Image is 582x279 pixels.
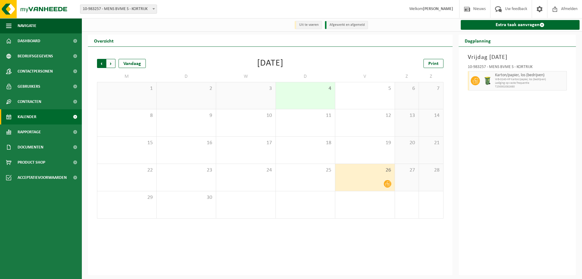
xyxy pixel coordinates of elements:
[18,33,40,49] span: Dashboard
[100,112,153,119] span: 8
[495,73,565,78] span: Karton/papier, los (bedrijven)
[18,64,53,79] span: Contactpersonen
[495,81,565,85] span: Lediging op vaste frequentie
[423,59,443,68] a: Print
[279,85,332,92] span: 4
[279,167,332,174] span: 25
[18,49,53,64] span: Bedrijfsgegevens
[97,71,157,82] td: M
[495,78,565,81] span: WB-0240-HP karton/papier, los (bedrijven)
[419,71,443,82] td: Z
[18,79,40,94] span: Gebruikers
[338,85,392,92] span: 5
[338,112,392,119] span: 12
[398,85,416,92] span: 6
[325,21,368,29] li: Afgewerkt en afgemeld
[160,85,213,92] span: 2
[428,61,439,66] span: Print
[338,140,392,146] span: 19
[18,155,45,170] span: Product Shop
[495,85,565,89] span: T250002082680
[88,35,120,46] h2: Overzicht
[97,59,106,68] span: Vorige
[160,112,213,119] span: 9
[219,112,273,119] span: 10
[80,5,157,14] span: 10-983257 - MENS BVME S - KORTRIJK
[216,71,276,82] td: W
[219,85,273,92] span: 3
[18,18,36,33] span: Navigatie
[279,112,332,119] span: 11
[18,140,43,155] span: Documenten
[100,85,153,92] span: 1
[422,167,440,174] span: 28
[18,109,36,124] span: Kalender
[422,112,440,119] span: 14
[279,140,332,146] span: 18
[257,59,283,68] div: [DATE]
[295,21,322,29] li: Uit te voeren
[395,71,419,82] td: Z
[461,20,580,30] a: Extra taak aanvragen
[100,140,153,146] span: 15
[157,71,216,82] td: D
[423,7,453,11] strong: [PERSON_NAME]
[106,59,115,68] span: Volgende
[338,167,392,174] span: 26
[335,71,395,82] td: V
[18,170,67,185] span: Acceptatievoorwaarden
[219,140,273,146] span: 17
[398,140,416,146] span: 20
[80,5,157,13] span: 10-983257 - MENS BVME S - KORTRIJK
[422,140,440,146] span: 21
[398,167,416,174] span: 27
[459,35,497,46] h2: Dagplanning
[219,167,273,174] span: 24
[422,85,440,92] span: 7
[18,124,41,140] span: Rapportage
[276,71,336,82] td: D
[18,94,41,109] span: Contracten
[483,76,492,85] img: WB-0240-HPE-GN-50
[119,59,146,68] div: Vandaag
[100,194,153,201] span: 29
[398,112,416,119] span: 13
[160,167,213,174] span: 23
[160,194,213,201] span: 30
[468,53,567,62] h3: Vrijdag [DATE]
[160,140,213,146] span: 16
[100,167,153,174] span: 22
[468,65,567,71] div: 10-983257 - MENS BVME S - KORTRIJK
